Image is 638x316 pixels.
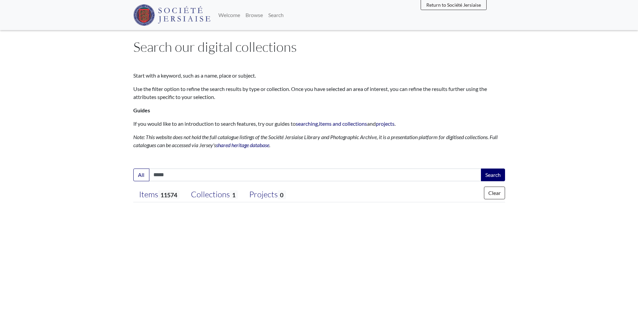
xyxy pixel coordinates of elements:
[319,120,367,127] a: items and collections
[133,169,149,181] button: All
[481,169,505,181] button: Search
[133,107,150,113] strong: Guides
[133,72,505,80] p: Start with a keyword, such as a name, place or subject.
[216,142,269,148] a: shared heritage database
[266,8,286,22] a: Search
[376,120,395,127] a: projects
[296,120,318,127] a: searching
[139,190,180,200] div: Items
[230,190,238,199] span: 1
[133,39,505,55] h1: Search our digital collections
[133,134,498,148] em: Note: This website does not hold the full catalogue listings of the Société Jersiaise Library and...
[158,190,180,199] span: 11574
[243,8,266,22] a: Browse
[133,120,505,128] p: If you would like to an introduction to search features, try our guides to , and .
[133,4,211,26] img: Société Jersiaise
[133,3,211,27] a: Société Jersiaise logo
[216,8,243,22] a: Welcome
[484,187,505,199] button: Clear
[278,190,286,199] span: 0
[149,169,482,181] input: Enter one or more search terms...
[249,190,286,200] div: Projects
[426,2,481,8] span: Return to Société Jersiaise
[133,85,505,101] p: Use the filter option to refine the search results by type or collection. Once you have selected ...
[191,190,238,200] div: Collections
